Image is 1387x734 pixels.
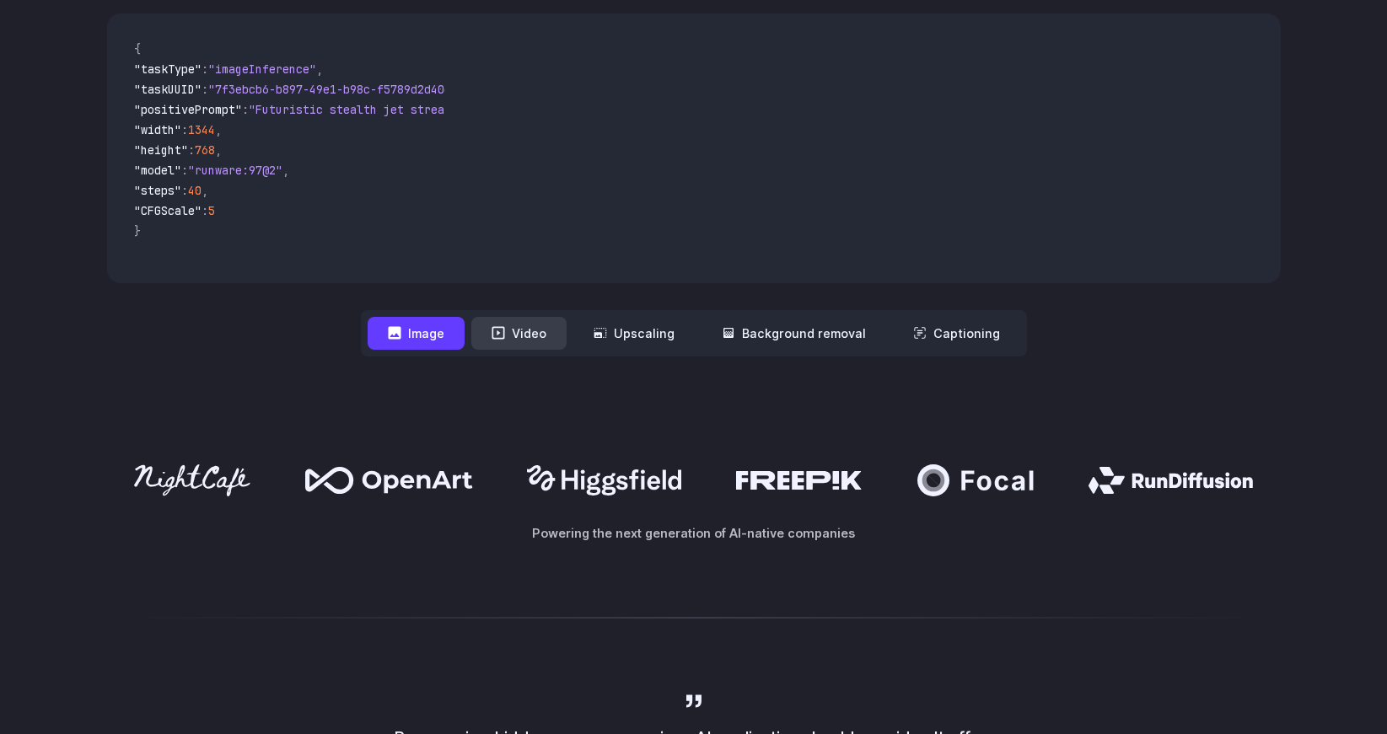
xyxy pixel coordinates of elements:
button: Upscaling [573,317,695,350]
span: "positivePrompt" [134,102,242,117]
span: 1344 [188,122,215,137]
button: Captioning [893,317,1020,350]
span: , [282,163,289,178]
span: "taskType" [134,62,202,77]
span: : [188,142,195,158]
span: } [134,223,141,238]
span: : [181,122,188,137]
span: : [202,82,208,97]
span: "width" [134,122,181,137]
span: : [242,102,249,117]
span: : [181,183,188,198]
span: "CFGScale" [134,203,202,218]
span: "runware:97@2" [188,163,282,178]
span: 5 [208,203,215,218]
span: 768 [195,142,215,158]
p: Powering the next generation of AI-native companies [107,523,1281,543]
span: { [134,41,141,56]
span: "model" [134,163,181,178]
span: "taskUUID" [134,82,202,97]
span: "imageInference" [208,62,316,77]
span: , [316,62,323,77]
span: "Futuristic stealth jet streaking through a neon-lit cityscape with glowing purple exhaust" [249,102,863,117]
button: Video [471,317,567,350]
span: , [215,122,222,137]
button: Background removal [702,317,886,350]
span: , [202,183,208,198]
span: , [215,142,222,158]
span: 40 [188,183,202,198]
span: "height" [134,142,188,158]
button: Image [368,317,465,350]
span: "steps" [134,183,181,198]
span: : [181,163,188,178]
span: : [202,203,208,218]
span: "7f3ebcb6-b897-49e1-b98c-f5789d2d40d7" [208,82,465,97]
span: : [202,62,208,77]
